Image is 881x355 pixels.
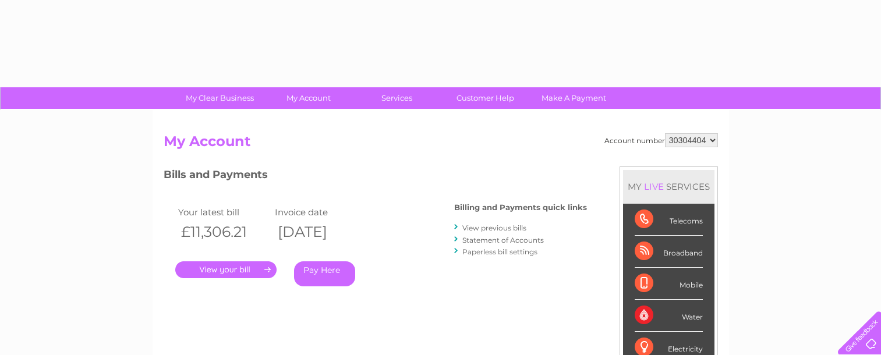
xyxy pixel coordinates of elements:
[462,247,537,256] a: Paperless bill settings
[526,87,622,109] a: Make A Payment
[642,181,666,192] div: LIVE
[272,220,369,244] th: [DATE]
[175,261,277,278] a: .
[437,87,533,109] a: Customer Help
[164,166,587,187] h3: Bills and Payments
[635,204,703,236] div: Telecoms
[623,170,714,203] div: MY SERVICES
[462,236,544,244] a: Statement of Accounts
[349,87,445,109] a: Services
[172,87,268,109] a: My Clear Business
[454,203,587,212] h4: Billing and Payments quick links
[635,236,703,268] div: Broadband
[272,204,369,220] td: Invoice date
[604,133,718,147] div: Account number
[462,223,526,232] a: View previous bills
[635,268,703,300] div: Mobile
[294,261,355,286] a: Pay Here
[175,220,272,244] th: £11,306.21
[164,133,718,155] h2: My Account
[175,204,272,220] td: Your latest bill
[635,300,703,332] div: Water
[260,87,356,109] a: My Account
